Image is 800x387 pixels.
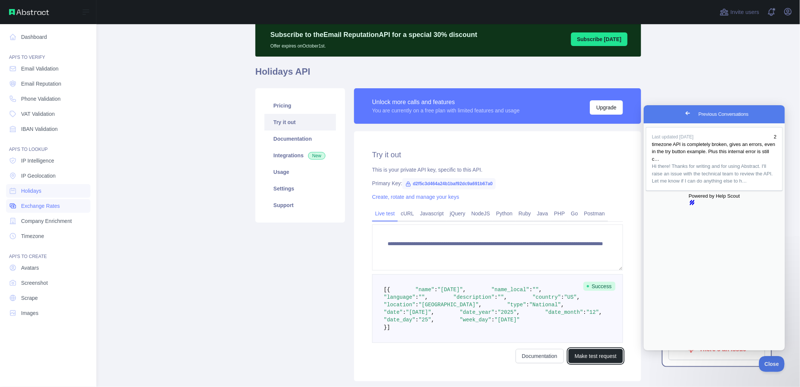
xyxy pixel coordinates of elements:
[418,294,425,300] span: ""
[6,244,90,260] div: API'S TO CREATE
[533,287,539,293] span: ""
[398,207,417,220] a: cURL
[270,29,477,40] p: Subscribe to the Email Reputation API for a special 30 % discount
[264,164,336,180] a: Usage
[561,294,564,300] span: :
[264,97,336,114] a: Pricing
[264,131,336,147] a: Documentation
[526,302,529,308] span: :
[21,95,61,103] span: Phone Validation
[517,309,520,315] span: ,
[372,98,520,107] div: Unlock more calls and features
[530,302,561,308] span: "National"
[6,107,90,121] a: VAT Validation
[21,232,44,240] span: Timezone
[372,166,623,174] div: This is your private API key, specific to this API.
[264,147,336,164] a: Integrations New
[21,202,60,210] span: Exchange Rates
[6,261,90,275] a: Avatars
[21,294,38,302] span: Scrape
[495,317,520,323] span: "[DATE]"
[21,309,38,317] span: Images
[644,105,785,350] iframe: Help Scout Beacon - Live Chat, Contact Form, and Knowledge Base
[6,77,90,91] a: Email Reputation
[403,309,406,315] span: :
[533,294,561,300] span: "country"
[479,302,482,308] span: ,
[255,66,641,84] h1: Holidays API
[463,287,466,293] span: ,
[6,184,90,198] a: Holidays
[384,324,387,330] span: }
[384,287,387,293] span: [
[6,137,90,152] div: API'S TO LOOKUP
[21,80,61,88] span: Email Reputation
[516,349,564,363] a: Documentation
[387,287,390,293] span: {
[492,317,495,323] span: :
[372,180,623,187] div: Primary Key:
[577,294,580,300] span: ,
[6,45,90,60] div: API'S TO VERIFY
[21,279,48,287] span: Screenshot
[6,199,90,213] a: Exchange Rates
[571,32,627,46] button: Subscribe [DATE]
[539,287,542,293] span: ,
[493,207,516,220] a: Python
[534,207,551,220] a: Java
[730,8,759,17] span: Invite users
[21,125,58,133] span: IBAN Validation
[21,187,41,195] span: Holidays
[431,317,434,323] span: ,
[438,287,463,293] span: "[DATE]"
[21,217,72,225] span: Company Enrichment
[384,309,403,315] span: "date"
[372,207,398,220] a: Live test
[21,110,55,118] span: VAT Validation
[6,169,90,183] a: IP Geolocation
[431,309,434,315] span: ,
[418,302,479,308] span: "[GEOGRAPHIC_DATA]"
[384,302,415,308] span: "location"
[6,276,90,290] a: Screenshot
[447,207,468,220] a: jQuery
[21,172,56,180] span: IP Geolocation
[6,92,90,106] a: Phone Validation
[6,306,90,320] a: Images
[460,317,492,323] span: "week_day"
[6,154,90,167] a: IP Intelligence
[415,317,418,323] span: :
[6,30,90,44] a: Dashboard
[6,229,90,243] a: Timezone
[545,309,583,315] span: "date_month"
[434,287,437,293] span: :
[6,122,90,136] a: IBAN Validation
[21,264,39,272] span: Avatars
[583,309,586,315] span: :
[425,294,428,300] span: ,
[264,114,336,131] a: Try it out
[384,317,415,323] span: "date_day"
[372,149,623,160] h2: Try it out
[599,309,602,315] span: ,
[498,309,517,315] span: "2025"
[516,207,534,220] a: Ruby
[504,294,507,300] span: ,
[507,302,526,308] span: "type"
[387,324,390,330] span: ]
[372,107,520,114] div: You are currently on a free plan with limited features and usage
[568,349,623,363] button: Make test request
[495,294,498,300] span: :
[460,309,495,315] span: "date_year"
[415,302,418,308] span: :
[264,180,336,197] a: Settings
[9,9,49,15] img: Abstract API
